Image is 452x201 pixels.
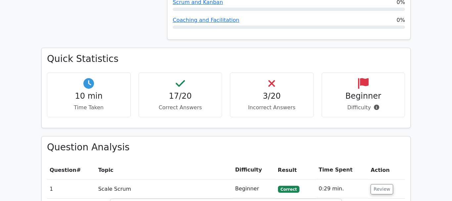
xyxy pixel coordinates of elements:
th: Topic [96,161,233,179]
h4: 10 min [53,91,125,101]
p: Time Taken [53,104,125,112]
th: Difficulty [233,161,275,179]
th: Action [368,161,405,179]
a: Coaching and Facilitation [173,17,239,23]
span: 0% [397,16,405,24]
h3: Quick Statistics [47,53,405,65]
p: Incorrect Answers [236,104,308,112]
h4: Beginner [327,91,400,101]
th: Time Spent [316,161,368,179]
td: 1 [47,179,96,198]
h3: Question Analysis [47,142,405,153]
td: Beginner [233,179,275,198]
button: Review [371,184,393,194]
span: Correct [278,186,299,192]
h4: 3/20 [236,91,308,101]
th: # [47,161,96,179]
td: Scale Scrum [96,179,233,198]
h4: 17/20 [144,91,217,101]
th: Result [275,161,316,179]
td: 0:29 min. [316,179,368,198]
p: Correct Answers [144,104,217,112]
p: Difficulty [327,104,400,112]
span: Question [50,167,76,173]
